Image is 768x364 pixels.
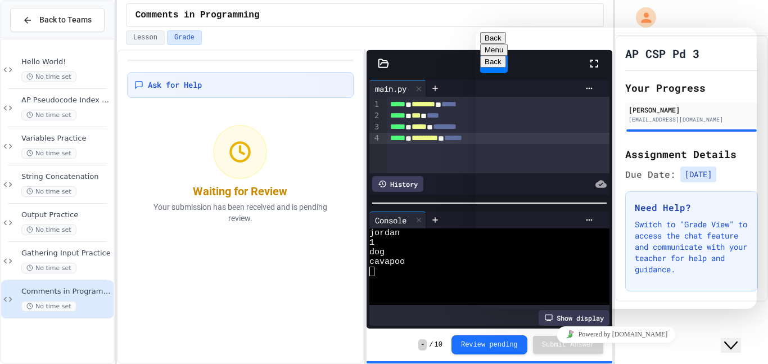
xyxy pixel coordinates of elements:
[126,30,165,45] button: Lesson
[21,224,76,235] span: No time set
[21,172,111,182] span: String Concatenation
[476,28,757,309] iframe: chat widget
[39,14,92,26] span: Back to Teams
[10,8,105,32] button: Back to Teams
[369,238,374,248] span: 1
[476,322,757,347] iframe: chat widget
[429,340,433,349] span: /
[369,228,400,238] span: jordan
[369,214,412,226] div: Console
[21,71,76,82] span: No time set
[369,83,412,95] div: main.py
[369,122,381,133] div: 3
[21,57,111,67] span: Hello World!
[135,8,260,22] span: Comments in Programming
[21,148,76,159] span: No time set
[418,339,427,350] span: -
[139,201,341,224] p: Your submission has been received and is pending review.
[369,80,426,97] div: main.py
[539,310,609,326] div: Show display
[148,79,202,91] span: Ask for Help
[21,287,111,296] span: Comments in Programming
[369,248,385,257] span: dog
[21,249,111,258] span: Gathering Input Practice
[369,99,381,110] div: 1
[624,5,659,30] div: My Account
[372,176,423,192] div: History
[451,335,527,354] button: Review pending
[21,134,111,143] span: Variables Practice
[21,96,111,105] span: AP Pseudocode Index Card Assignment
[21,301,76,312] span: No time set
[21,263,76,273] span: No time set
[369,110,381,122] div: 2
[369,257,405,267] span: cavapoo
[21,186,76,197] span: No time set
[369,212,426,228] div: Console
[369,133,381,144] div: 4
[21,110,76,120] span: No time set
[193,183,287,199] div: Waiting for Review
[21,210,111,220] span: Output Practice
[435,340,442,349] span: 10
[721,319,757,353] iframe: chat widget
[167,30,202,45] button: Grade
